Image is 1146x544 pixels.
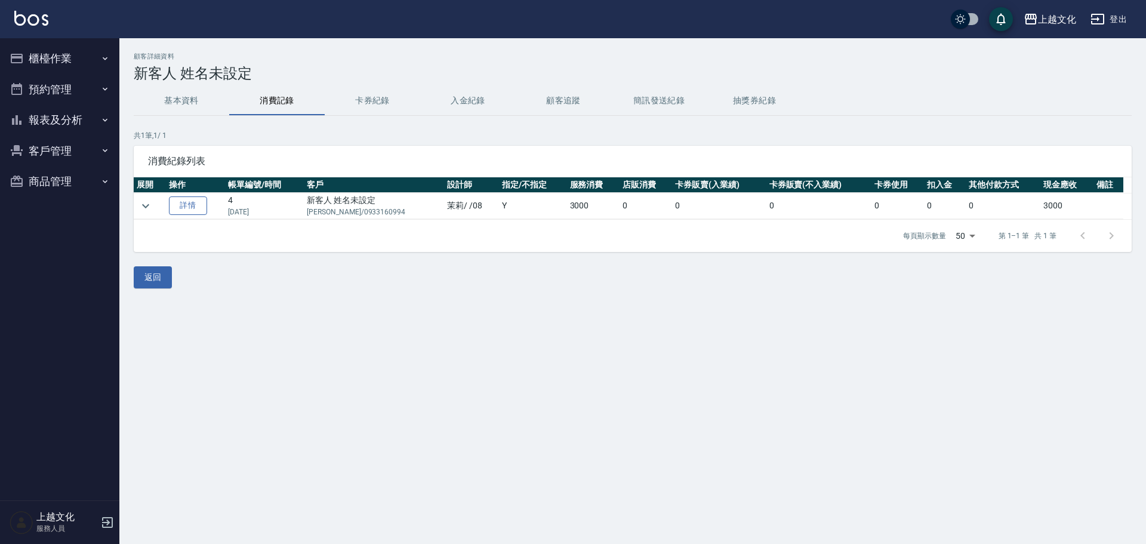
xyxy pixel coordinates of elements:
th: 設計師 [444,177,499,193]
td: 新客人 姓名未設定 [304,193,444,219]
div: 上越文化 [1038,12,1076,27]
button: 顧客追蹤 [516,87,611,115]
button: 上越文化 [1019,7,1081,32]
p: [DATE] [228,207,301,217]
th: 扣入金 [924,177,966,193]
th: 其他付款方式 [966,177,1041,193]
button: 登出 [1086,8,1132,30]
td: 0 [620,193,672,219]
button: 卡券紀錄 [325,87,420,115]
h2: 顧客詳細資料 [134,53,1132,60]
button: 入金紀錄 [420,87,516,115]
p: 共 1 筆, 1 / 1 [134,130,1132,141]
button: 預約管理 [5,74,115,105]
button: save [989,7,1013,31]
td: 0 [924,193,966,219]
p: 服務人員 [36,523,97,534]
th: 操作 [166,177,225,193]
td: 4 [225,193,304,219]
img: Person [10,511,33,534]
h3: 新客人 姓名未設定 [134,65,1132,82]
td: Y [499,193,567,219]
td: 0 [672,193,766,219]
button: 商品管理 [5,166,115,197]
th: 卡券販賣(不入業績) [766,177,871,193]
button: 櫃檯作業 [5,43,115,74]
th: 卡券販賣(入業績) [672,177,766,193]
a: 詳情 [169,196,207,215]
th: 卡券使用 [871,177,924,193]
h5: 上越文化 [36,511,97,523]
button: 返回 [134,266,172,288]
p: [PERSON_NAME]/0933160994 [307,207,441,217]
th: 指定/不指定 [499,177,567,193]
th: 店販消費 [620,177,672,193]
td: 茉莉 / /08 [444,193,499,219]
th: 帳單編號/時間 [225,177,304,193]
button: 報表及分析 [5,105,115,136]
td: 3000 [567,193,620,219]
button: 簡訊發送紀錄 [611,87,707,115]
td: 0 [966,193,1041,219]
button: 消費記錄 [229,87,325,115]
p: 第 1–1 筆 共 1 筆 [999,230,1056,241]
td: 0 [766,193,871,219]
th: 服務消費 [567,177,620,193]
p: 每頁顯示數量 [903,230,946,241]
td: 3000 [1040,193,1093,219]
th: 現金應收 [1040,177,1093,193]
button: 客戶管理 [5,136,115,167]
th: 客戶 [304,177,444,193]
button: expand row [137,197,155,215]
img: Logo [14,11,48,26]
th: 展開 [134,177,166,193]
button: 抽獎券紀錄 [707,87,802,115]
th: 備註 [1093,177,1124,193]
span: 消費紀錄列表 [148,155,1117,167]
button: 基本資料 [134,87,229,115]
td: 0 [871,193,924,219]
div: 50 [951,220,979,252]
